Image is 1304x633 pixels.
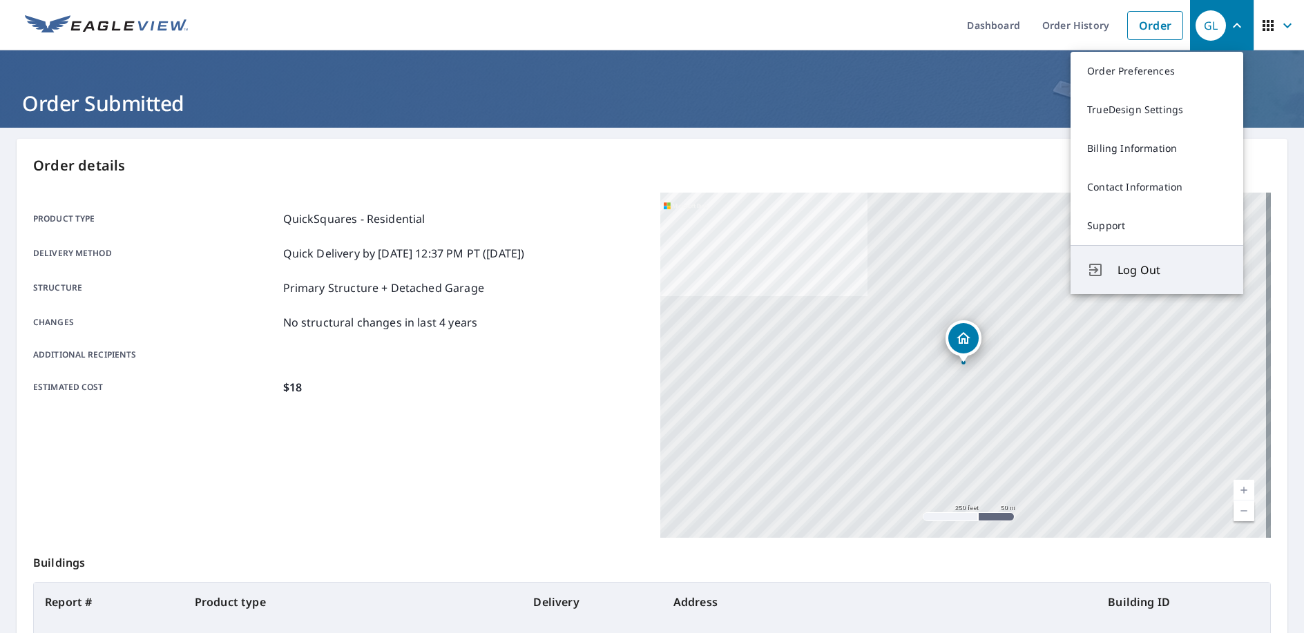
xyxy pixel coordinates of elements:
th: Product type [184,583,523,621]
p: QuickSquares - Residential [283,211,425,227]
p: Additional recipients [33,349,278,361]
div: GL [1196,10,1226,41]
p: Order details [33,155,1271,176]
th: Building ID [1097,583,1270,621]
p: $18 [283,379,302,396]
a: Current Level 17, Zoom In [1234,480,1254,500]
th: Delivery [522,583,662,621]
div: Dropped pin, building 1, Residential property, 14118 White Bluff Hts Fort Smith, AR 72916 [946,320,981,363]
a: Billing Information [1071,129,1243,168]
th: Address [662,583,1097,621]
p: Product type [33,211,278,227]
button: Log Out [1071,245,1243,294]
th: Report # [34,583,184,621]
p: Estimated cost [33,379,278,396]
p: Delivery method [33,245,278,262]
p: Primary Structure + Detached Garage [283,280,484,296]
img: EV Logo [25,15,188,36]
a: Order Preferences [1071,52,1243,90]
a: Order [1127,11,1183,40]
a: TrueDesign Settings [1071,90,1243,129]
p: Changes [33,314,278,331]
h1: Order Submitted [17,89,1287,117]
p: Structure [33,280,278,296]
a: Contact Information [1071,168,1243,206]
p: Quick Delivery by [DATE] 12:37 PM PT ([DATE]) [283,245,525,262]
p: No structural changes in last 4 years [283,314,478,331]
a: Support [1071,206,1243,245]
span: Log Out [1118,262,1227,278]
a: Current Level 17, Zoom Out [1234,500,1254,521]
p: Buildings [33,538,1271,582]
